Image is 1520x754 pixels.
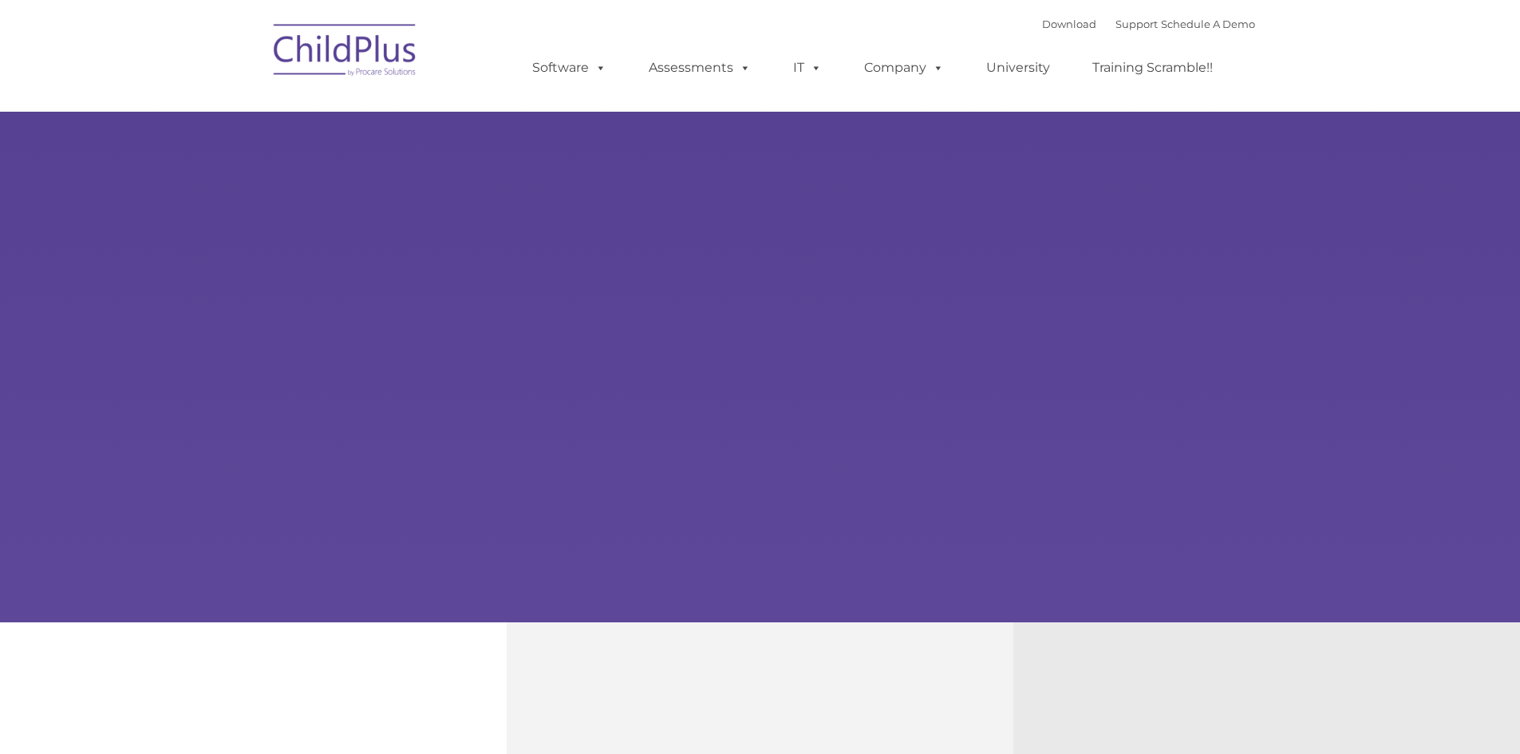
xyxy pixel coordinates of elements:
[1042,18,1096,30] a: Download
[1042,18,1255,30] font: |
[970,52,1066,84] a: University
[1161,18,1255,30] a: Schedule A Demo
[266,13,425,93] img: ChildPlus by Procare Solutions
[1115,18,1158,30] a: Support
[516,52,622,84] a: Software
[777,52,838,84] a: IT
[1076,52,1229,84] a: Training Scramble!!
[633,52,767,84] a: Assessments
[848,52,960,84] a: Company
